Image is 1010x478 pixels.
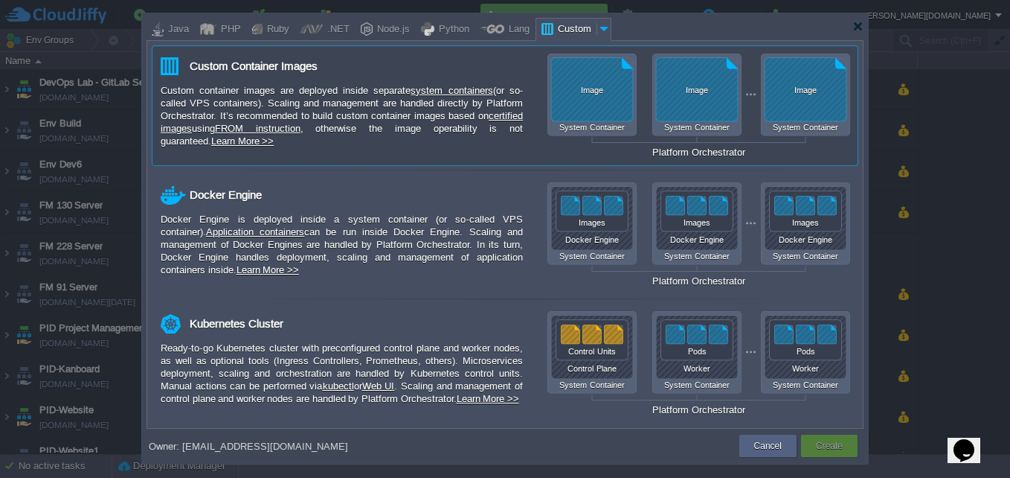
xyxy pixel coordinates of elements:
div: Image [765,86,846,95]
div: Control Units [556,347,628,356]
div: System Container [547,123,637,132]
div: Pods [660,347,733,356]
div: Images [769,218,842,227]
div: Node.js [373,19,410,41]
img: docker-icon.svg [161,186,186,205]
div: System Container [547,252,637,261]
div: Python [434,19,469,41]
img: custom-icon.svg [161,57,178,75]
div: System Container [761,123,850,132]
a: Application containers [206,226,304,238]
div: Docker Engine is deployed inside a system container (or so-called VPS container). can be run insi... [161,213,523,276]
div: Kubernetes Cluster [190,311,283,337]
div: Platform Orchestrator [547,404,850,415]
div: Java [164,19,189,41]
div: Owner: [EMAIL_ADDRESS][DOMAIN_NAME] [149,441,348,452]
div: System Container [547,380,637,389]
div: Ruby [263,19,289,41]
a: Web UI [362,380,395,392]
div: Worker [765,364,846,373]
div: Docker Engine [551,235,633,244]
div: Control Plane [551,364,633,373]
iframe: chat widget [948,418,995,463]
button: Cancel [754,439,782,453]
div: Docker Engine [190,182,262,208]
div: Custom [553,19,596,41]
div: Image [656,86,738,95]
div: Images [556,218,628,227]
div: Pods [769,347,842,356]
div: System Container [652,380,742,389]
div: Docker Engine [656,235,738,244]
div: Worker [656,364,738,373]
div: Docker Engine [765,235,846,244]
a: Learn More >> [237,264,299,275]
img: kubernetes-icon.svg [161,314,181,334]
div: System Container [652,252,742,261]
div: .NET [323,19,350,41]
div: Image [551,86,633,95]
div: Lang [504,19,530,41]
a: FROM instruction [215,123,300,134]
a: system containers [411,85,492,96]
div: System Container [652,123,742,132]
div: PHP [216,19,241,41]
a: Learn More >> [211,136,274,147]
div: Platform Orchestrator [547,147,850,158]
div: System Container [761,380,850,389]
div: Platform Orchestrator [547,275,850,287]
div: Images [660,218,733,227]
div: Custom container images are deployed inside separate (or so-called VPS containers). Scaling and m... [161,84,523,147]
a: Learn More >> [457,393,519,404]
button: Create [816,439,843,453]
div: Custom Container Images [190,54,318,79]
div: Ready-to-go Kubernetes cluster with preconfigured control plane and worker nodes, as well as opti... [161,342,523,405]
a: kubectl [323,380,354,392]
div: System Container [761,252,850,261]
